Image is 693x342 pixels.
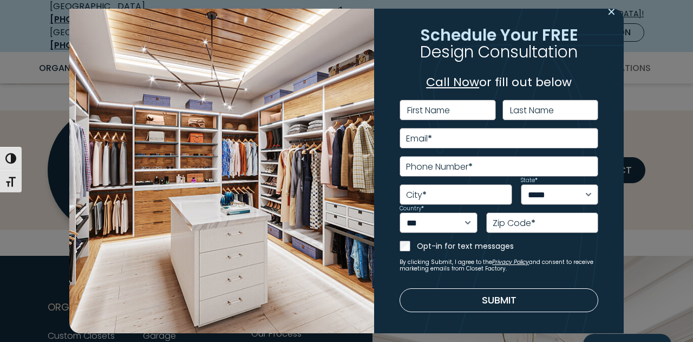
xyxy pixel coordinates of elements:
[400,288,598,312] button: Submit
[400,206,424,211] label: Country
[493,219,535,228] label: Zip Code
[426,74,479,91] a: Call Now
[406,163,473,171] label: Phone Number
[604,3,619,21] button: Close modal
[420,24,578,46] span: Schedule Your FREE
[420,41,578,63] span: Design Consultation
[510,106,554,115] label: Last Name
[407,106,450,115] label: First Name
[521,178,538,183] label: State
[400,73,598,91] p: or fill out below
[492,258,529,266] a: Privacy Policy
[406,191,427,199] label: City
[417,241,598,251] label: Opt-in for text messages
[400,259,598,272] small: By clicking Submit, I agree to the and consent to receive marketing emails from Closet Factory.
[406,134,432,143] label: Email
